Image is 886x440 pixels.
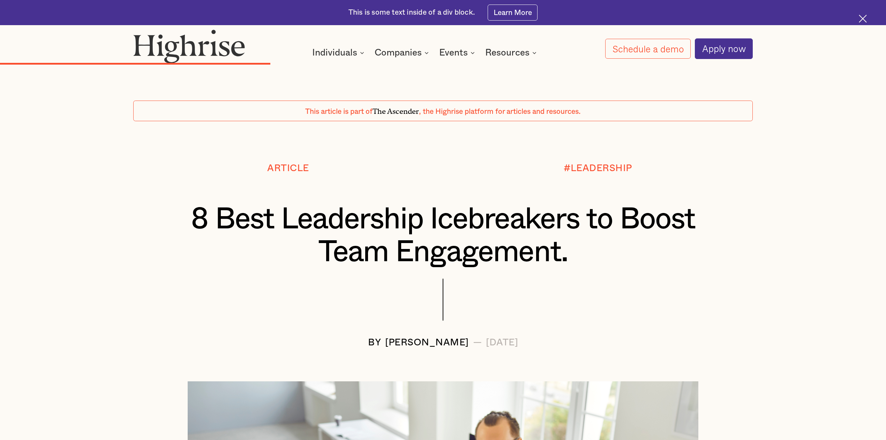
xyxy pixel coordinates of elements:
[305,108,373,115] span: This article is part of
[133,29,245,63] img: Highrise logo
[605,39,691,59] a: Schedule a demo
[439,49,468,57] div: Events
[488,5,538,20] a: Learn More
[267,163,309,174] div: Article
[375,49,431,57] div: Companies
[859,15,867,23] img: Cross icon
[695,38,753,59] a: Apply now
[485,49,539,57] div: Resources
[348,8,475,18] div: This is some text inside of a div block.
[486,337,518,348] div: [DATE]
[385,337,469,348] div: [PERSON_NAME]
[473,337,482,348] div: —
[167,203,719,269] h1: 8 Best Leadership Icebreakers to Boost Team Engagement.
[312,49,357,57] div: Individuals
[368,337,381,348] div: BY
[485,49,530,57] div: Resources
[373,105,419,114] span: The Ascender
[312,49,366,57] div: Individuals
[419,108,581,115] span: , the Highrise platform for articles and resources.
[564,163,632,174] div: #LEADERSHIP
[439,49,477,57] div: Events
[375,49,422,57] div: Companies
